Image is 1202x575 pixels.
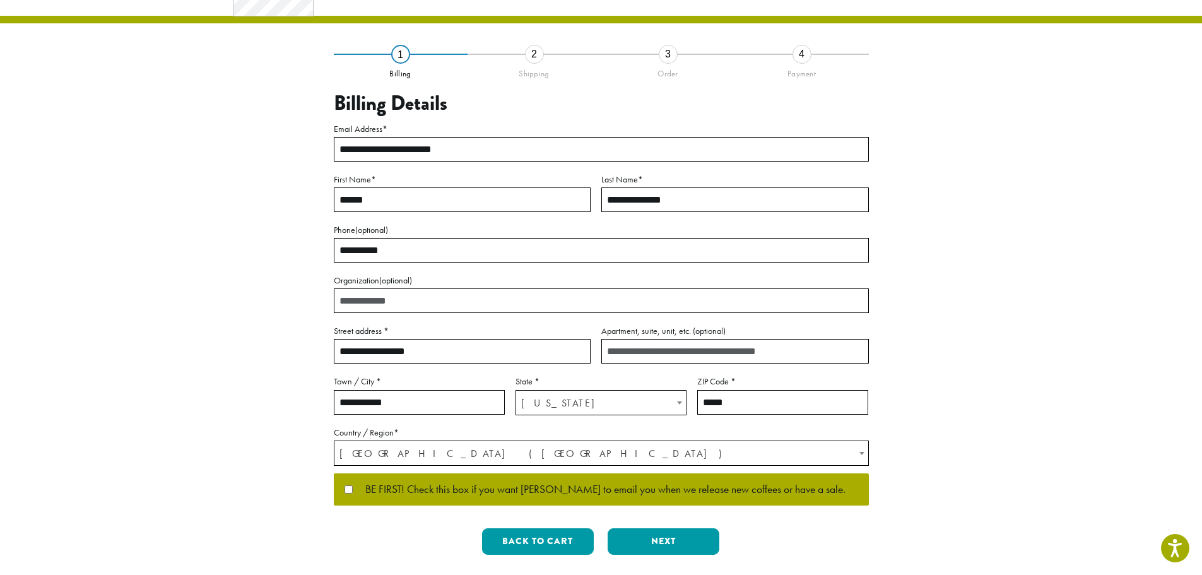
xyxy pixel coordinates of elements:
div: Billing [334,64,468,79]
div: Payment [735,64,869,79]
div: 4 [792,45,811,64]
span: Country / Region [334,441,869,466]
span: (optional) [355,224,388,235]
div: 1 [391,45,410,64]
button: Back to cart [482,528,594,555]
label: Organization [334,273,869,288]
div: Shipping [468,64,601,79]
label: ZIP Code [697,374,868,389]
label: Street address [334,323,591,339]
h3: Billing Details [334,92,869,116]
div: 2 [525,45,544,64]
label: State [516,374,686,389]
label: Apartment, suite, unit, etc. [601,323,869,339]
label: Last Name [601,172,869,187]
label: First Name [334,172,591,187]
label: Email Address [334,121,869,137]
span: State [516,390,686,415]
span: BE FIRST! Check this box if you want [PERSON_NAME] to email you when we release new coffees or ha... [353,484,846,495]
label: Town / City [334,374,505,389]
div: 3 [659,45,678,64]
span: (optional) [379,275,412,286]
button: Next [608,528,719,555]
span: Washington [516,391,686,415]
span: United States (US) [334,441,868,466]
span: (optional) [693,325,726,336]
input: BE FIRST! Check this box if you want [PERSON_NAME] to email you when we release new coffees or ha... [345,485,353,494]
div: Order [601,64,735,79]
